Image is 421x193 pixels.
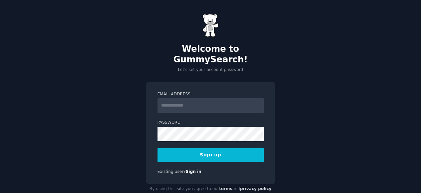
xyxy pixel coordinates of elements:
h2: Welcome to GummySearch! [146,44,275,65]
img: Gummy Bear [202,14,219,37]
label: Password [158,120,264,126]
button: Sign up [158,148,264,162]
a: Sign in [186,169,201,174]
span: Existing user? [158,169,186,174]
p: Let's set your account password [146,67,275,73]
label: Email Address [158,91,264,97]
a: privacy policy [240,186,272,191]
a: terms [219,186,232,191]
